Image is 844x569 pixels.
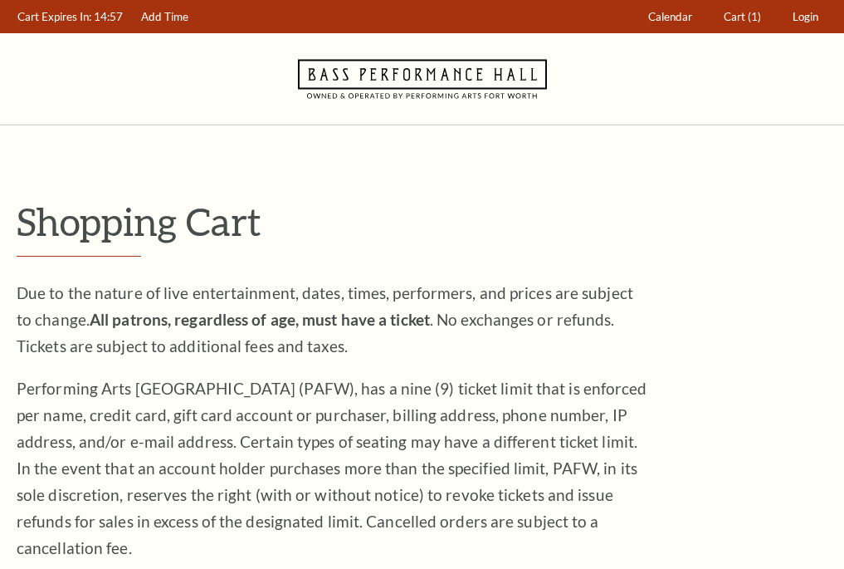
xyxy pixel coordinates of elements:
[641,1,700,33] a: Calendar
[17,10,91,23] span: Cart Expires In:
[716,1,769,33] a: Cart (1)
[748,10,761,23] span: (1)
[785,1,827,33] a: Login
[648,10,692,23] span: Calendar
[17,283,633,356] span: Due to the nature of live entertainment, dates, times, performers, and prices are subject to chan...
[724,10,745,23] span: Cart
[17,375,647,562] p: Performing Arts [GEOGRAPHIC_DATA] (PAFW), has a nine (9) ticket limit that is enforced per name, ...
[90,310,430,329] strong: All patrons, regardless of age, must have a ticket
[793,10,818,23] span: Login
[134,1,197,33] a: Add Time
[17,200,827,243] p: Shopping Cart
[94,10,123,23] span: 14:57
